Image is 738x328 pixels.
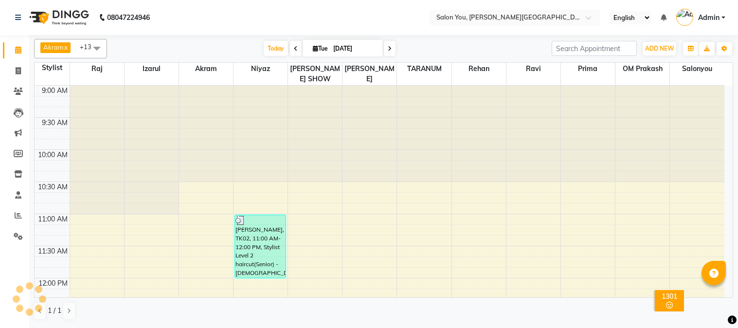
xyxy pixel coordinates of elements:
span: salonyou [670,63,724,75]
div: 10:30 AM [36,182,70,192]
span: Izarul [125,63,179,75]
span: Admin [698,13,720,23]
span: prima [561,63,615,75]
a: x [63,43,68,51]
span: TARANUM [397,63,451,75]
img: logo [25,4,91,31]
span: [PERSON_NAME] [342,63,396,85]
span: Akram [43,43,63,51]
div: 12:00 PM [36,278,70,289]
span: Niyaz [234,63,288,75]
span: ADD NEW [645,45,674,52]
input: 2025-09-02 [330,41,379,56]
span: Today [264,41,288,56]
input: Search Appointment [552,41,637,56]
span: raj [70,63,124,75]
button: ADD NEW [643,42,676,55]
span: Tue [310,45,330,52]
div: Stylist [35,63,70,73]
span: Akram [179,63,233,75]
div: [PERSON_NAME], TK02, 11:00 AM-12:00 PM, Stylist Level 2 haircut(Senior) - [DEMOGRAPHIC_DATA] [235,215,286,278]
div: 1301 [657,292,682,301]
div: 10:00 AM [36,150,70,160]
span: 1 / 1 [48,306,61,316]
span: ravi [506,63,560,75]
div: 9:30 AM [40,118,70,128]
span: [PERSON_NAME] SHOW [288,63,342,85]
div: 9:00 AM [40,86,70,96]
span: rehan [452,63,506,75]
b: 08047224946 [107,4,150,31]
span: +13 [80,43,99,51]
img: Admin [676,9,693,26]
div: 11:00 AM [36,214,70,224]
span: OM Prakash [615,63,669,75]
iframe: chat widget [697,289,728,318]
div: 11:30 AM [36,246,70,256]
